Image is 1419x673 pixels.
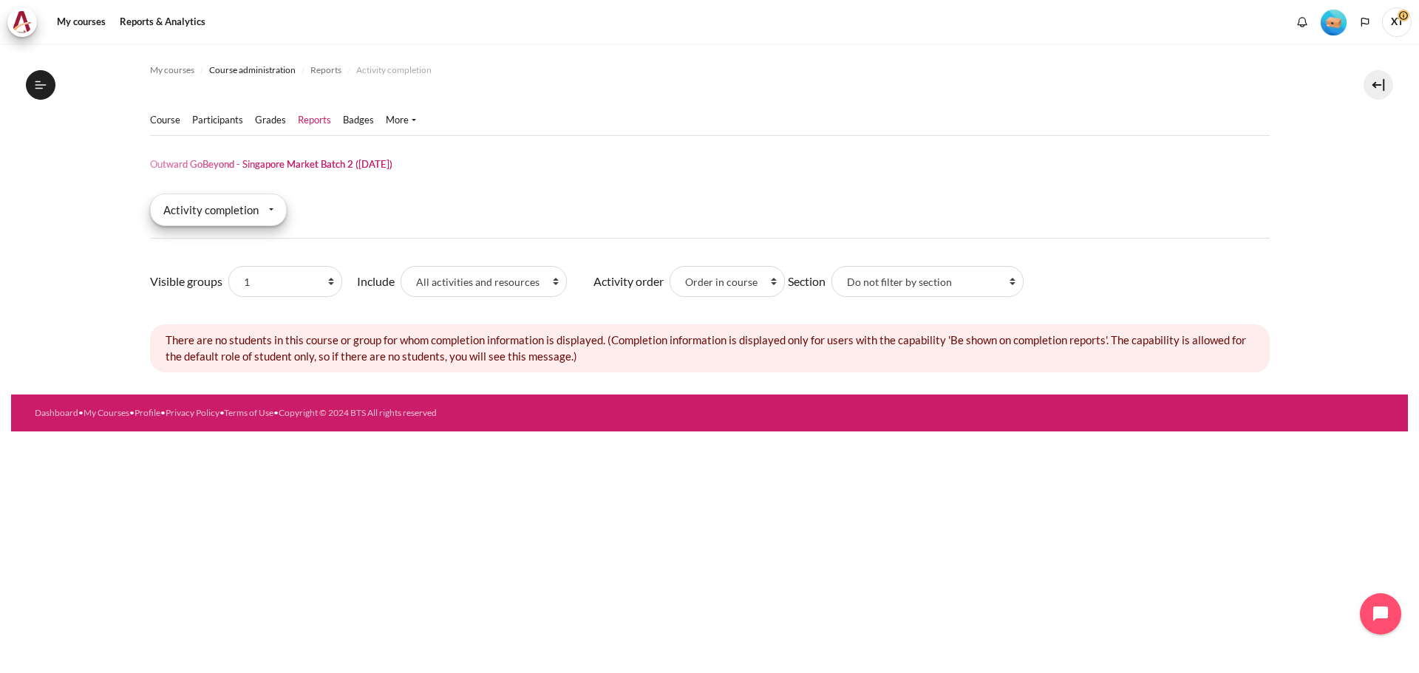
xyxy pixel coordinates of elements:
[166,407,220,418] a: Privacy Policy
[35,407,78,418] a: Dashboard
[1382,7,1412,37] a: User menu
[35,406,792,420] div: • • • • •
[150,324,1270,372] div: There are no students in this course or group for whom completion information is displayed. (Comp...
[209,64,296,77] span: Course administration
[12,11,33,33] img: Architeck
[52,7,111,37] a: My courses
[7,7,44,37] a: Architeck Architeck
[310,64,341,77] span: Reports
[150,61,194,79] a: My courses
[150,273,222,290] label: Visible groups
[84,407,129,418] a: My Courses
[310,61,341,79] a: Reports
[150,158,392,171] h1: Outward GoBeyond - Singapore Market Batch 2 ([DATE])
[135,407,160,418] a: Profile
[150,58,438,82] nav: Navigation bar
[1315,8,1352,35] a: Level #1
[343,113,374,128] a: Badges
[150,194,287,226] div: Activity completion
[55,44,1364,394] section: Content
[192,113,243,128] a: Participants
[224,407,273,418] a: Terms of Use
[788,273,826,290] label: Section
[255,113,286,128] a: Grades
[386,113,416,128] a: More
[279,407,437,418] a: Copyright © 2024 BTS All rights reserved
[1321,8,1347,35] div: Level #1
[357,273,395,290] label: Include
[150,64,194,77] span: My courses
[356,64,432,77] span: Activity completion
[1321,10,1347,35] img: Level #1
[1354,11,1376,33] button: Languages
[356,61,432,79] a: Activity completion
[298,113,331,128] a: Reports
[115,7,211,37] a: Reports & Analytics
[150,113,180,128] a: Course
[1291,11,1313,33] div: Show notification window with no new notifications
[593,273,664,290] label: Activity order
[1382,7,1412,37] span: XT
